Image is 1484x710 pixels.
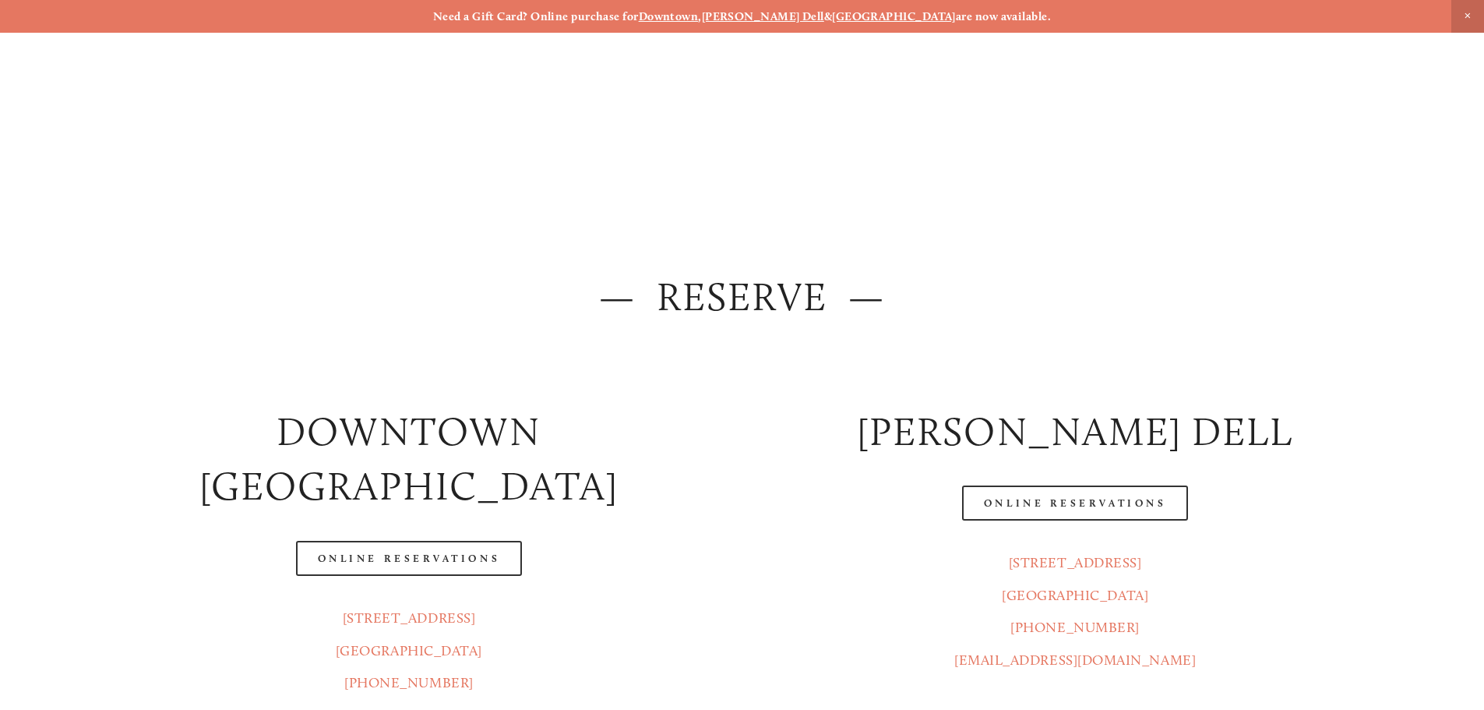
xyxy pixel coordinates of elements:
[956,9,1051,23] strong: are now available.
[962,486,1188,521] a: Online Reservations
[343,609,476,627] a: [STREET_ADDRESS]
[1010,619,1140,636] a: [PHONE_NUMBER]
[336,642,482,659] a: [GEOGRAPHIC_DATA]
[433,9,639,23] strong: Need a Gift Card? Online purchase for
[824,9,832,23] strong: &
[89,404,728,515] h2: Downtown [GEOGRAPHIC_DATA]
[89,270,1394,325] h2: — Reserve —
[832,9,956,23] a: [GEOGRAPHIC_DATA]
[698,9,701,23] strong: ,
[756,404,1395,460] h2: [PERSON_NAME] DELL
[702,9,824,23] a: [PERSON_NAME] Dell
[1002,587,1148,604] a: [GEOGRAPHIC_DATA]
[1009,554,1142,571] a: [STREET_ADDRESS]
[344,674,474,691] a: [PHONE_NUMBER]
[639,9,699,23] a: Downtown
[296,541,522,576] a: Online Reservations
[954,652,1196,669] a: [EMAIL_ADDRESS][DOMAIN_NAME]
